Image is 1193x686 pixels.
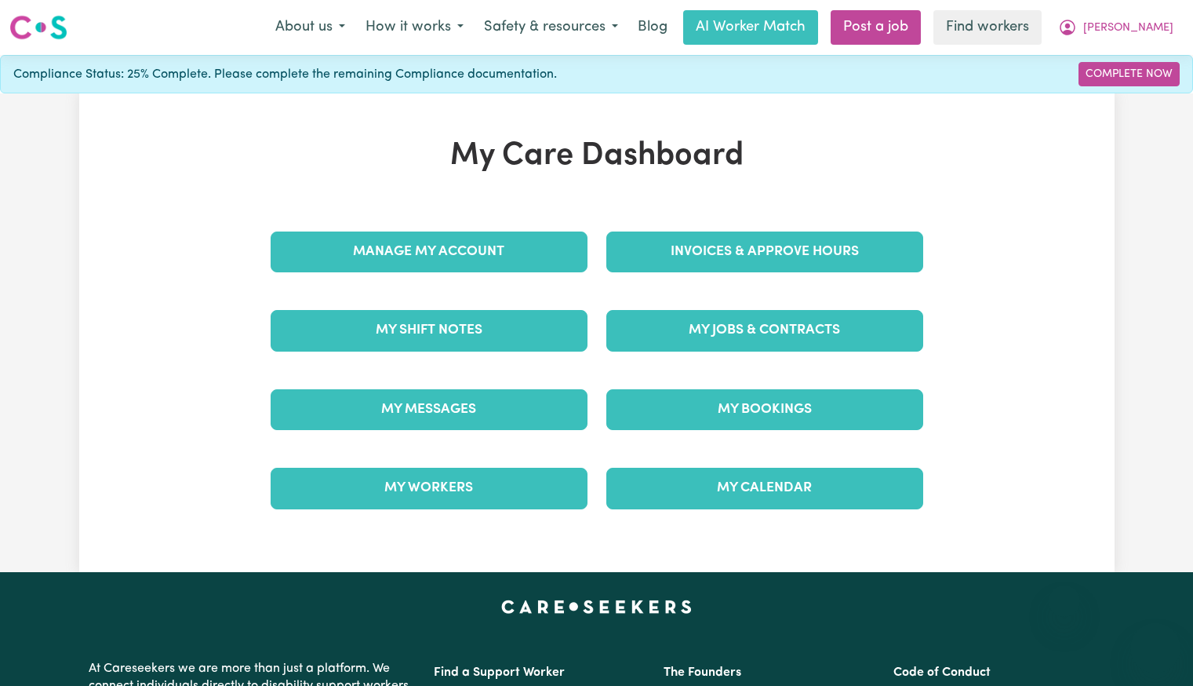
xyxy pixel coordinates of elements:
[271,389,587,430] a: My Messages
[1049,586,1080,617] iframe: Close message
[271,310,587,351] a: My Shift Notes
[831,10,921,45] a: Post a job
[1078,62,1180,86] a: Complete Now
[265,11,355,44] button: About us
[271,232,587,272] a: Manage My Account
[893,666,991,679] a: Code of Conduct
[683,10,818,45] a: AI Worker Match
[606,232,923,272] a: Invoices & Approve Hours
[933,10,1042,45] a: Find workers
[9,9,67,46] a: Careseekers logo
[13,65,557,84] span: Compliance Status: 25% Complete. Please complete the remaining Compliance documentation.
[606,468,923,509] a: My Calendar
[606,389,923,430] a: My Bookings
[1048,11,1184,44] button: My Account
[261,137,933,175] h1: My Care Dashboard
[606,310,923,351] a: My Jobs & Contracts
[271,468,587,509] a: My Workers
[501,600,692,613] a: Careseekers home page
[1083,20,1173,37] span: [PERSON_NAME]
[474,11,628,44] button: Safety & resources
[9,13,67,42] img: Careseekers logo
[628,10,677,45] a: Blog
[355,11,474,44] button: How it works
[434,666,565,679] a: Find a Support Worker
[664,666,741,679] a: The Founders
[1130,623,1180,673] iframe: Button to launch messaging window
